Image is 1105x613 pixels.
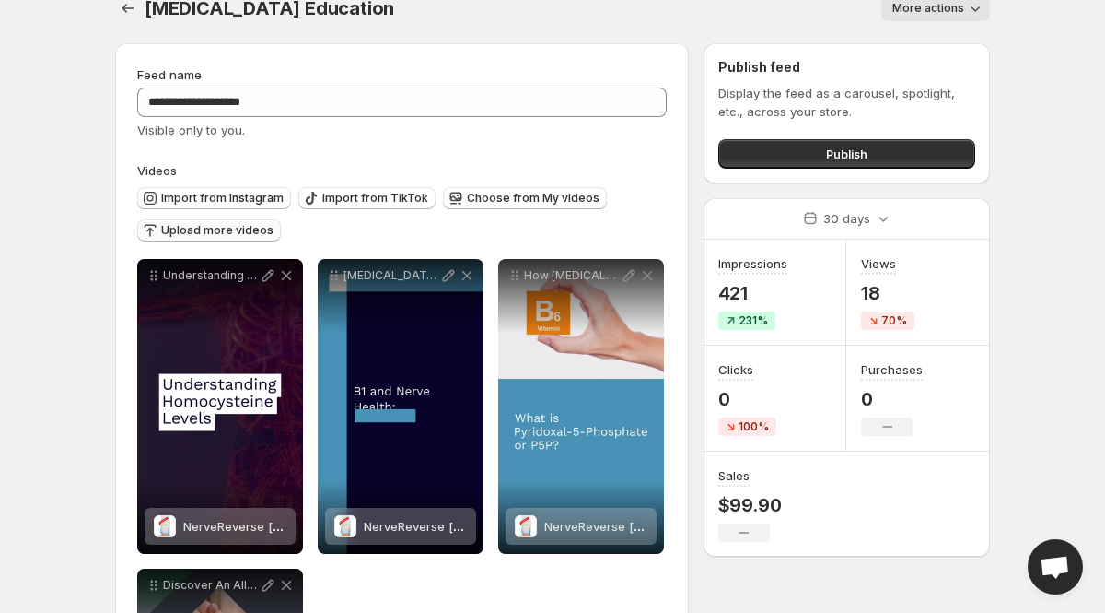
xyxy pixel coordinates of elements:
div: Open chat [1028,539,1083,595]
span: 100% [739,419,769,434]
span: Feed name [137,67,202,82]
span: Choose from My videos [467,191,599,206]
p: Discover An All-Natural Option to Support [MEDICAL_DATA] [163,578,259,593]
span: Upload more videos [161,223,273,238]
div: How [MEDICAL_DATA]-5-Phosphate(P-5-P) Improves [MEDICAL_DATA] SupportNerveReverse Neuropathy Supp... [498,259,664,554]
img: NerveReverse Neuropathy Support Formula [334,515,356,537]
div: Understanding Homocysteine and How It Silently Threatens Nerve HealthNerveReverse Neuropathy Supp... [137,259,303,554]
button: Import from TikTok [298,187,436,209]
p: [MEDICAL_DATA]: A Better Choice for [MEDICAL_DATA] [343,268,439,283]
p: Understanding Homocysteine and How It Silently Threatens Nerve Health [163,268,259,283]
p: 421 [718,282,787,304]
h3: Impressions [718,254,787,273]
h3: Views [861,254,896,273]
span: NerveReverse [MEDICAL_DATA] Support Formula [544,519,824,534]
span: NerveReverse [MEDICAL_DATA] Support Formula [183,519,463,534]
h3: Sales [718,466,750,485]
button: Choose from My videos [443,187,607,209]
p: 0 [718,388,776,410]
span: Import from Instagram [161,191,284,206]
span: 231% [739,313,768,328]
p: 18 [861,282,914,304]
span: 70% [881,313,907,328]
div: [MEDICAL_DATA]: A Better Choice for [MEDICAL_DATA]NerveReverse Neuropathy Support FormulaNerveRev... [318,259,483,554]
span: More actions [892,1,964,16]
p: $99.90 [718,494,782,516]
button: Publish [718,139,975,169]
span: NerveReverse [MEDICAL_DATA] Support Formula [364,519,644,534]
span: Videos [137,163,177,178]
button: Upload more videos [137,219,281,242]
span: Visible only to you. [137,123,245,137]
button: Import from Instagram [137,187,291,209]
img: NerveReverse Neuropathy Support Formula [515,515,537,537]
h2: Publish feed [718,58,975,77]
span: Import from TikTok [322,191,428,206]
p: Display the feed as a carousel, spotlight, etc., across your store. [718,84,975,121]
img: NerveReverse Neuropathy Support Formula [154,515,176,537]
h3: Purchases [861,360,923,379]
p: 30 days [823,209,870,228]
p: 0 [861,388,923,410]
h3: Clicks [718,360,753,379]
p: How [MEDICAL_DATA]-5-Phosphate(P-5-P) Improves [MEDICAL_DATA] Support [524,268,620,283]
span: Publish [826,145,867,163]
